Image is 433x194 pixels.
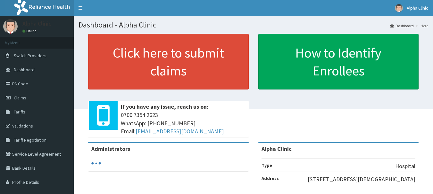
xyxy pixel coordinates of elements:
p: Alpha Clinic [22,21,51,27]
span: Dashboard [14,67,35,73]
strong: Alpha Clinic [262,145,292,152]
a: Dashboard [390,23,414,28]
li: Here [414,23,428,28]
img: User Image [395,4,403,12]
a: Click here to submit claims [88,34,249,89]
b: Administrators [91,145,130,152]
p: [STREET_ADDRESS][DEMOGRAPHIC_DATA] [308,175,415,183]
a: Online [22,29,38,33]
a: How to Identify Enrollees [258,34,419,89]
a: [EMAIL_ADDRESS][DOMAIN_NAME] [136,128,224,135]
span: Tariffs [14,109,25,115]
span: Claims [14,95,26,101]
span: Alpha Clinic [407,5,428,11]
svg: audio-loading [91,159,101,168]
p: Hospital [395,162,415,170]
span: 0700 7354 2623 WhatsApp: [PHONE_NUMBER] Email: [121,111,246,136]
h1: Dashboard - Alpha Clinic [79,21,428,29]
img: User Image [3,19,18,34]
b: Type [262,162,272,168]
span: Switch Providers [14,53,46,58]
b: If you have any issue, reach us on: [121,103,208,110]
span: Tariff Negotiation [14,137,46,143]
b: Address [262,175,279,181]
